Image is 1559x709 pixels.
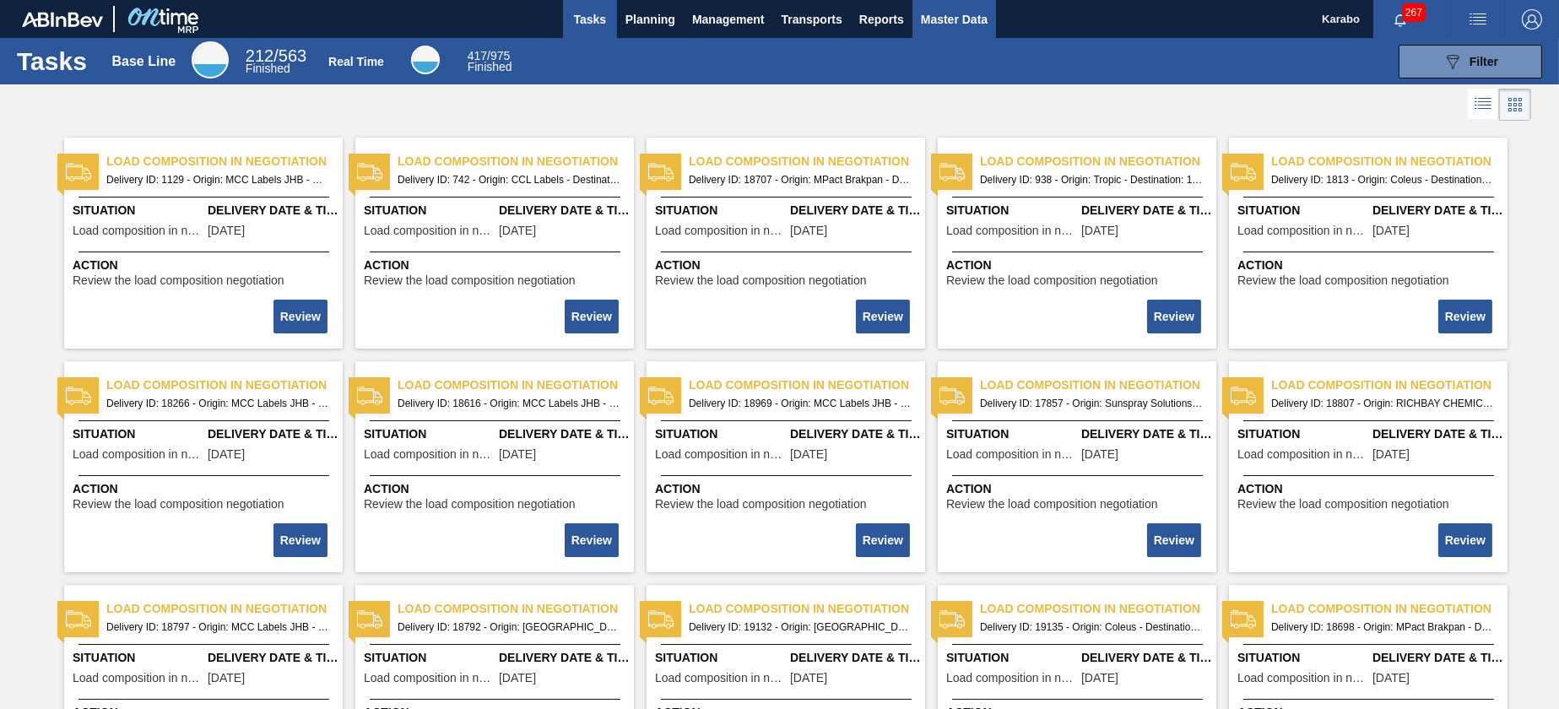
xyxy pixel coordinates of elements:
[1271,618,1494,636] span: Delivery ID: 18698 - Origin: MPact Brakpan - Destination: 1SD
[1271,394,1494,413] span: Delivery ID: 18807 - Origin: RICHBAY CHEMICALS PTY LTD - Destination: 1SE
[106,376,343,394] span: Load composition in negotiation
[1231,383,1256,409] img: status
[689,153,925,170] span: Load composition in negotiation
[1237,225,1368,237] span: Load composition in negotiation
[398,600,634,618] span: Load composition in negotiation
[655,425,786,443] span: Situation
[1468,89,1499,121] div: List Vision
[398,153,634,170] span: Load composition in negotiation
[1237,274,1449,287] span: Review the load composition negotiation
[398,394,620,413] span: Delivery ID: 18616 - Origin: MCC Labels JHB - Destination: 1SD
[246,46,306,65] span: / 563
[946,257,1212,274] span: Action
[655,274,867,287] span: Review the load composition negotiation
[106,170,329,189] span: Delivery ID: 1129 - Origin: MCC Labels JHB - Destination: 1SD
[106,600,343,618] span: Load composition in negotiation
[1081,202,1212,219] span: Delivery Date & Time
[1149,298,1203,335] div: Complete task: 2241907
[73,274,284,287] span: Review the load composition negotiation
[1372,425,1503,443] span: Delivery Date & Time
[648,607,674,632] img: status
[790,448,827,461] span: 09/12/2025,
[648,383,674,409] img: status
[858,298,912,335] div: Complete task: 2241906
[73,480,338,498] span: Action
[1081,672,1118,685] span: 09/20/2025,
[1147,300,1201,333] button: Review
[946,498,1158,511] span: Review the load composition negotiation
[357,383,382,409] img: status
[655,448,786,461] span: Load composition in negotiation
[398,170,620,189] span: Delivery ID: 742 - Origin: CCL Labels - Destination: 1SD
[1440,298,1494,335] div: Complete task: 2241908
[1271,153,1508,170] span: Load composition in negotiation
[328,55,384,68] div: Real Time
[980,394,1203,413] span: Delivery ID: 17857 - Origin: Sunspray Solutions - Destination: 1SB
[655,225,786,237] span: Load composition in negotiation
[364,649,495,667] span: Situation
[939,160,965,185] img: status
[1081,448,1118,461] span: 08/11/2025,
[192,41,229,78] div: Base Line
[364,448,495,461] span: Load composition in negotiation
[1438,300,1492,333] button: Review
[468,51,512,73] div: Real Time
[364,257,630,274] span: Action
[790,649,921,667] span: Delivery Date & Time
[921,9,988,30] span: Master Data
[946,202,1077,219] span: Situation
[357,607,382,632] img: status
[364,480,630,498] span: Action
[1081,225,1118,237] span: 03/13/2023,
[208,672,245,685] span: 09/08/2025,
[1440,522,1494,559] div: Complete task: 2241913
[1271,170,1494,189] span: Delivery ID: 1813 - Origin: Coleus - Destination: 1SD
[1237,498,1449,511] span: Review the load composition negotiation
[208,225,245,237] span: 03/31/2023,
[468,49,511,62] span: / 975
[17,51,90,71] h1: Tasks
[73,425,203,443] span: Situation
[246,62,290,75] span: Finished
[1147,523,1201,557] button: Review
[246,49,306,74] div: Base Line
[66,160,91,185] img: status
[208,448,245,461] span: 08/20/2025,
[468,49,487,62] span: 417
[106,153,343,170] span: Load composition in negotiation
[275,298,329,335] div: Complete task: 2241904
[364,274,576,287] span: Review the load composition negotiation
[73,672,203,685] span: Load composition in negotiation
[566,522,620,559] div: Complete task: 2241910
[565,300,619,333] button: Review
[858,522,912,559] div: Complete task: 2241911
[364,202,495,219] span: Situation
[946,274,1158,287] span: Review the load composition negotiation
[364,225,495,237] span: Load composition in negotiation
[1237,448,1368,461] span: Load composition in negotiation
[66,383,91,409] img: status
[1081,425,1212,443] span: Delivery Date & Time
[1231,160,1256,185] img: status
[946,425,1077,443] span: Situation
[1271,600,1508,618] span: Load composition in negotiation
[655,498,867,511] span: Review the load composition negotiation
[1237,425,1368,443] span: Situation
[946,480,1212,498] span: Action
[1237,672,1368,685] span: Load composition in negotiation
[1372,649,1503,667] span: Delivery Date & Time
[980,600,1216,618] span: Load composition in negotiation
[1438,523,1492,557] button: Review
[689,618,912,636] span: Delivery ID: 19132 - Origin: Thuthuka - Destination: 1SD
[980,376,1216,394] span: Load composition in negotiation
[1373,8,1427,31] button: Notifications
[790,425,921,443] span: Delivery Date & Time
[655,672,786,685] span: Load composition in negotiation
[357,160,382,185] img: status
[208,425,338,443] span: Delivery Date & Time
[1149,522,1203,559] div: Complete task: 2241912
[112,54,176,69] div: Base Line
[73,448,203,461] span: Load composition in negotiation
[1237,202,1368,219] span: Situation
[856,300,910,333] button: Review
